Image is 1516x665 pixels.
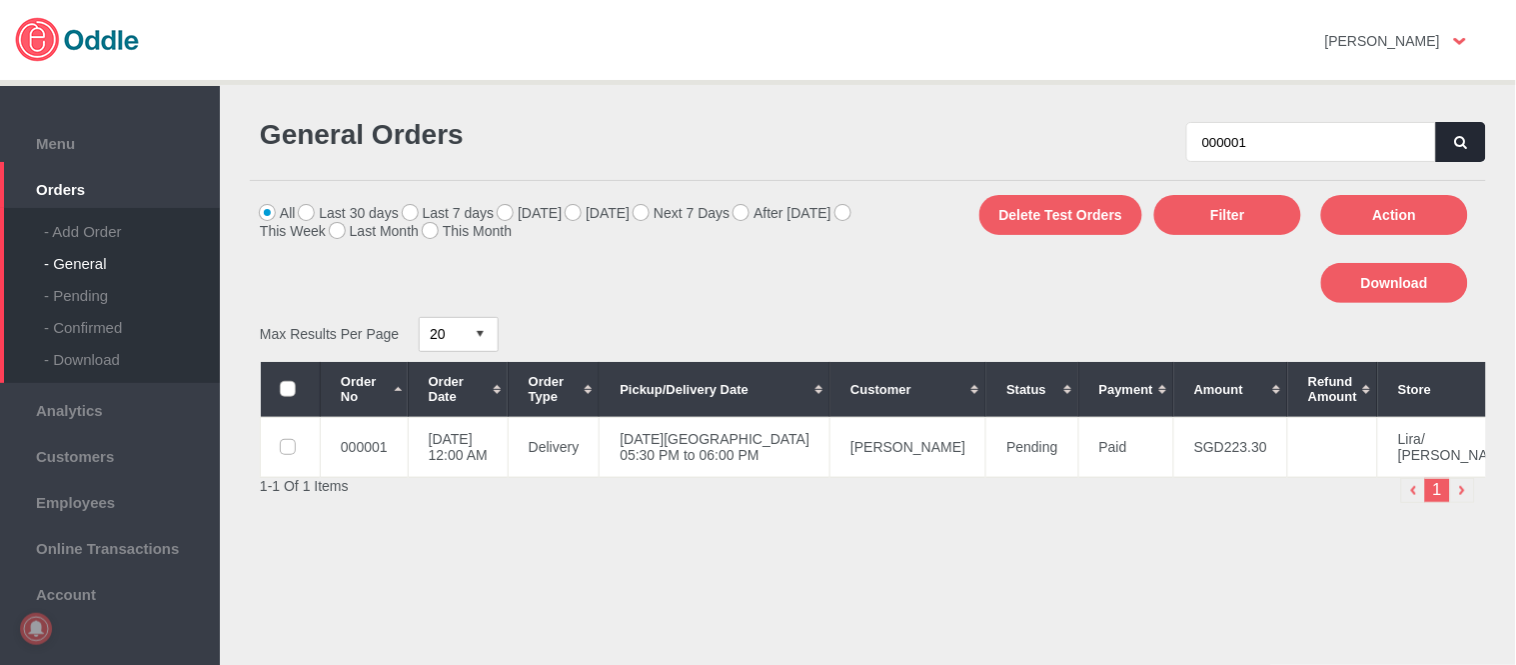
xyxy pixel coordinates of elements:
[1154,195,1301,235] button: Filter
[1078,362,1173,417] th: Payment
[1401,478,1426,503] img: left-arrow-small.png
[260,205,296,221] label: All
[734,205,831,221] label: After [DATE]
[423,223,512,239] label: This Month
[10,581,210,603] span: Account
[408,362,508,417] th: Order Date
[260,478,349,494] span: 1-1 Of 1 Items
[403,205,495,221] label: Last 7 days
[1174,417,1288,477] td: SGD223.30
[1186,122,1436,162] input: Search by name, email or phone
[1078,417,1173,477] td: Paid
[44,304,220,336] div: - Confirmed
[508,417,600,477] td: Delivery
[321,417,409,477] td: 000001
[1454,38,1466,45] img: user-option-arrow.png
[1288,362,1378,417] th: Refund Amount
[986,362,1078,417] th: Status
[10,176,210,198] span: Orders
[1321,195,1468,235] button: Action
[634,205,730,221] label: Next 7 Days
[10,535,210,557] span: Online Transactions
[1174,362,1288,417] th: Amount
[830,362,986,417] th: Customer
[10,397,210,419] span: Analytics
[1321,263,1468,303] button: Download
[10,130,210,152] span: Menu
[498,205,562,221] label: [DATE]
[10,489,210,511] span: Employees
[1450,478,1475,503] img: right-arrow.png
[979,195,1142,235] button: Delete Test Orders
[44,336,220,368] div: - Download
[1425,478,1450,503] li: 1
[330,223,419,239] label: Last Month
[321,362,409,417] th: Order No
[10,443,210,465] span: Customers
[830,417,986,477] td: [PERSON_NAME]
[566,205,630,221] label: [DATE]
[44,208,220,240] div: - Add Order
[299,205,398,221] label: Last 30 days
[44,272,220,304] div: - Pending
[1325,33,1440,49] strong: [PERSON_NAME]
[600,362,830,417] th: Pickup/Delivery Date
[600,417,830,477] td: [DATE][GEOGRAPHIC_DATA] 05:30 PM to 06:00 PM
[260,326,399,342] span: Max Results Per Page
[408,417,508,477] td: [DATE] 12:00 AM
[260,119,858,151] h1: General Orders
[508,362,600,417] th: Order Type
[986,417,1078,477] td: Pending
[44,240,220,272] div: - General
